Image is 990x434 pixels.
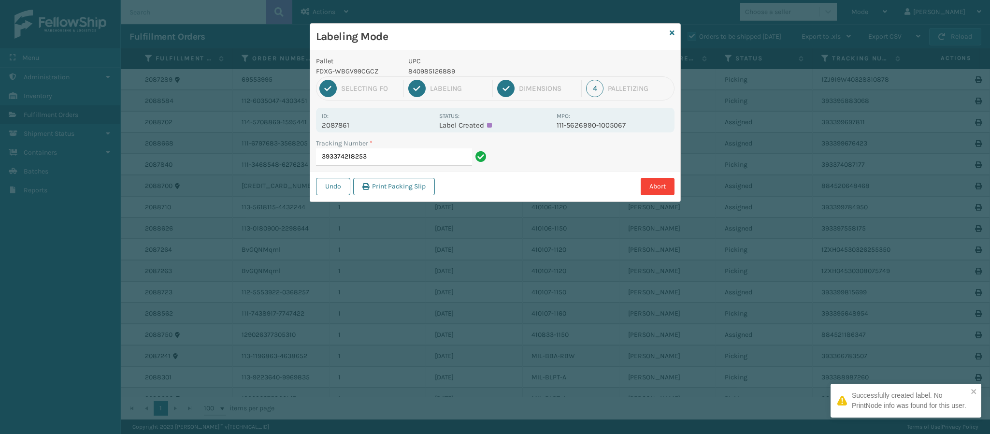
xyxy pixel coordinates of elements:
button: Print Packing Slip [353,178,435,195]
label: Id: [322,113,329,119]
div: 4 [586,80,603,97]
label: Tracking Number [316,138,373,148]
label: Status: [439,113,459,119]
p: FDXG-WBGV99CGCZ [316,66,397,76]
div: Dimensions [519,84,577,93]
p: 2087861 [322,121,433,130]
label: MPO: [557,113,570,119]
div: Successfully created label. No PrintNode info was found for this user. [852,391,968,411]
p: UPC [408,56,551,66]
h3: Labeling Mode [316,29,666,44]
p: 840985126889 [408,66,551,76]
div: Labeling [430,84,488,93]
button: Undo [316,178,350,195]
button: Abort [641,178,674,195]
div: 1 [319,80,337,97]
div: 2 [408,80,426,97]
div: 3 [497,80,515,97]
p: Pallet [316,56,397,66]
div: Palletizing [608,84,671,93]
div: Selecting FO [341,84,399,93]
button: close [971,388,977,397]
p: Label Created [439,121,551,130]
p: 111-5626990-1005067 [557,121,668,130]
